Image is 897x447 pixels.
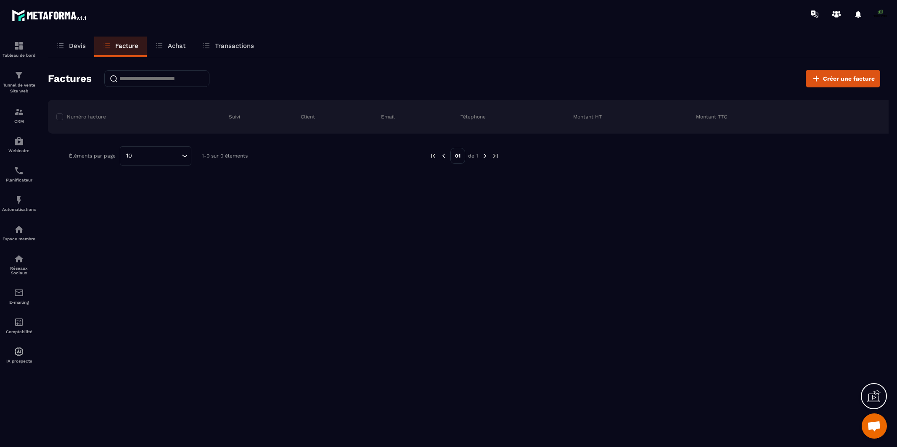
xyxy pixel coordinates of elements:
[2,218,36,247] a: automationsautomationsEspace membre
[14,41,24,51] img: formation
[2,64,36,100] a: formationformationTunnel de vente Site web
[14,70,24,80] img: formation
[2,159,36,189] a: schedulerschedulerPlanificateur
[440,152,447,160] img: prev
[862,413,887,439] a: Ouvrir le chat
[460,113,486,120] p: Téléphone
[468,153,478,159] p: de 1
[2,53,36,58] p: Tableau de bord
[14,107,24,117] img: formation
[14,317,24,327] img: accountant
[48,37,94,57] a: Devis
[48,70,92,87] h2: Factures
[301,113,315,120] p: Client
[492,152,499,160] img: next
[14,136,24,146] img: automations
[215,42,254,50] p: Transactions
[12,8,87,23] img: logo
[67,113,106,120] p: Numéro facture
[2,300,36,305] p: E-mailing
[806,70,880,87] button: Créer une facture
[2,100,36,130] a: formationformationCRM
[2,311,36,340] a: accountantaccountantComptabilité
[2,329,36,334] p: Comptabilité
[202,153,248,159] p: 1-0 sur 0 éléments
[2,82,36,94] p: Tunnel de vente Site web
[14,195,24,205] img: automations
[2,148,36,153] p: Webinaire
[69,42,86,50] p: Devis
[2,237,36,241] p: Espace membre
[2,207,36,212] p: Automatisations
[823,74,875,83] span: Créer une facture
[123,151,135,160] span: 10
[696,113,727,120] p: Montant TTC
[2,266,36,275] p: Réseaux Sociaux
[2,247,36,281] a: social-networksocial-networkRéseaux Sociaux
[2,178,36,182] p: Planificateur
[381,113,395,120] p: Email
[229,113,240,120] p: Suivi
[120,146,191,166] div: Search for option
[2,34,36,64] a: formationformationTableau de bord
[115,42,138,50] p: Facture
[94,37,147,57] a: Facture
[2,130,36,159] a: automationsautomationsWebinaire
[573,113,602,120] p: Montant HT
[481,152,489,160] img: next
[2,189,36,218] a: automationsautomationsAutomatisations
[450,148,465,164] p: 01
[168,42,185,50] p: Achat
[14,288,24,298] img: email
[14,224,24,234] img: automations
[135,151,180,160] input: Search for option
[2,119,36,124] p: CRM
[69,153,116,159] p: Éléments par page
[14,347,24,357] img: automations
[14,166,24,176] img: scheduler
[2,359,36,363] p: IA prospects
[2,281,36,311] a: emailemailE-mailing
[14,254,24,264] img: social-network
[429,152,437,160] img: prev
